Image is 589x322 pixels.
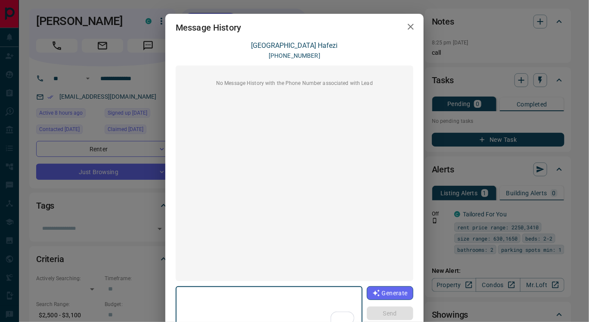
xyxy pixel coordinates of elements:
[165,14,251,41] h2: Message History
[367,286,413,300] button: Generate
[251,41,338,50] a: [GEOGRAPHIC_DATA] Hafezi
[269,51,320,60] p: [PHONE_NUMBER]
[181,79,408,87] p: No Message History with the Phone Number associated with Lead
